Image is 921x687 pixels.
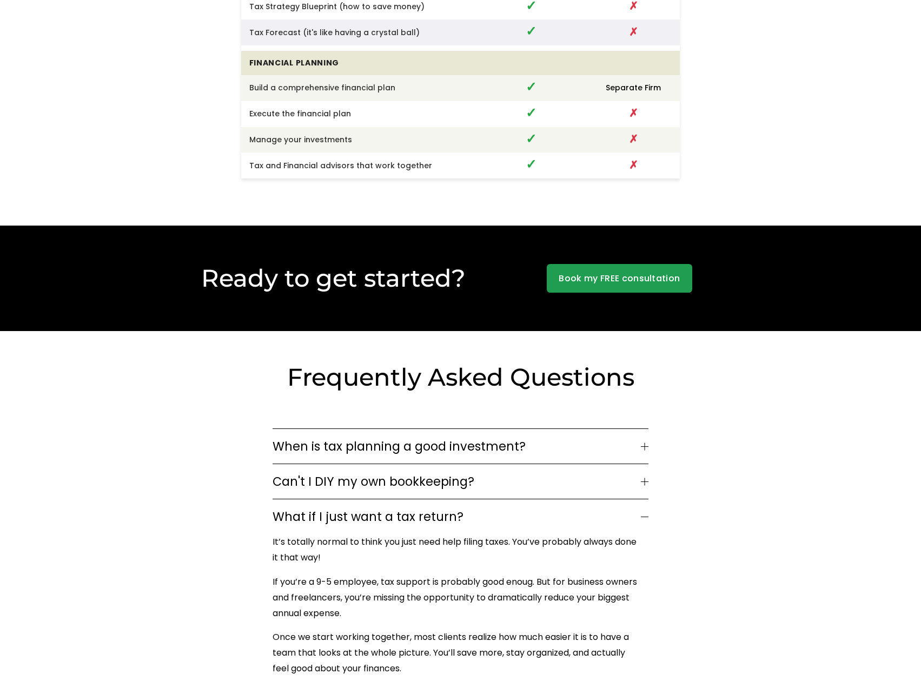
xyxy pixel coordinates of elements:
[241,153,475,179] td: Tax and Financial advisors that work together
[241,101,475,127] td: Execute the financial plan
[273,574,642,621] p: If you’re a 9-5 employee, tax support is probably good enoug. But for business owners and freelan...
[241,127,475,153] td: Manage your investments
[273,507,640,526] span: What if I just want a tax return?
[587,75,680,101] td: Separate Firm
[526,155,536,173] span: ✓
[273,472,640,491] span: Can't I DIY my own bookkeeping?
[526,130,536,148] span: ✓
[629,24,638,39] span: ✗
[526,104,536,122] span: ✓
[273,499,648,534] button: What if I just want a tax return?
[273,630,642,676] p: Once we start working together, most clients realize how much easier it is to have a team that lo...
[273,437,640,455] span: When is tax planning a good investment?
[629,105,638,121] span: ✗
[273,464,648,499] button: Can't I DIY my own bookkeeping?
[241,51,475,75] td: Financial Planning
[629,131,638,147] span: ✗
[273,534,642,566] p: It’s totally normal to think you just need help filing taxes. You’ve probably always done it that...
[547,264,692,293] a: Book my FREE consultation
[241,19,475,45] td: Tax Forecast (it's like having a crystal ball)
[273,534,648,687] div: What if I just want a tax return?
[526,22,536,40] span: ✓
[629,157,638,173] span: ✗
[241,75,475,101] td: Build a comprehensive financial plan
[526,78,536,96] span: ✓
[145,262,521,294] h2: Ready to get started?
[273,429,648,464] button: When is tax planning a good investment?
[241,361,680,393] h2: Frequently Asked Questions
